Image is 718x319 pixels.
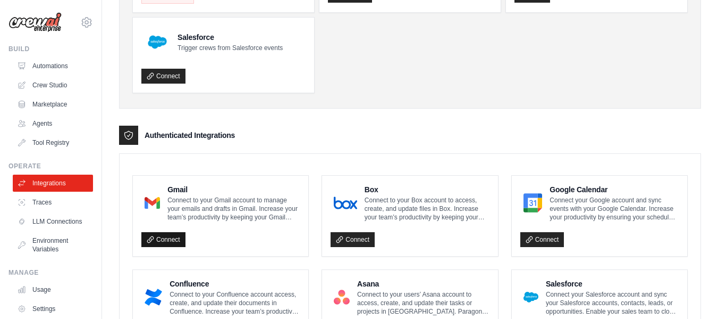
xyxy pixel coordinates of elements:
[178,32,283,43] h4: Salesforce
[357,290,489,316] p: Connect to your users’ Asana account to access, create, and update their tasks or projects in [GE...
[141,69,185,84] a: Connect
[357,279,489,289] h4: Asana
[13,134,93,151] a: Tool Registry
[145,287,162,308] img: Confluence Logo
[9,12,62,32] img: Logo
[145,192,160,214] img: Gmail Logo
[546,279,679,289] h4: Salesforce
[145,29,170,55] img: Salesforce Logo
[334,287,350,308] img: Asana Logo
[178,44,283,52] p: Trigger crews from Salesforce events
[13,96,93,113] a: Marketplace
[13,281,93,298] a: Usage
[167,184,300,195] h4: Gmail
[170,279,300,289] h4: Confluence
[167,196,300,222] p: Connect to your Gmail account to manage your emails and drafts in Gmail. Increase your team’s pro...
[520,232,564,247] a: Connect
[13,232,93,258] a: Environment Variables
[13,194,93,211] a: Traces
[13,58,93,75] a: Automations
[13,77,93,94] a: Crew Studio
[550,184,679,195] h4: Google Calendar
[546,290,679,316] p: Connect your Salesforce account and sync your Salesforce accounts, contacts, leads, or opportunit...
[523,287,538,308] img: Salesforce Logo
[145,130,235,141] h3: Authenticated Integrations
[331,232,375,247] a: Connect
[141,232,185,247] a: Connect
[523,192,543,214] img: Google Calendar Logo
[9,162,93,170] div: Operate
[365,184,489,195] h4: Box
[365,196,489,222] p: Connect to your Box account to access, create, and update files in Box. Increase your team’s prod...
[170,290,300,316] p: Connect to your Confluence account access, create, and update their documents in Confluence. Incr...
[9,268,93,277] div: Manage
[13,115,93,132] a: Agents
[13,213,93,230] a: LLM Connections
[9,45,93,53] div: Build
[13,175,93,192] a: Integrations
[13,300,93,317] a: Settings
[550,196,679,222] p: Connect your Google account and sync events with your Google Calendar. Increase your productivity...
[334,192,357,214] img: Box Logo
